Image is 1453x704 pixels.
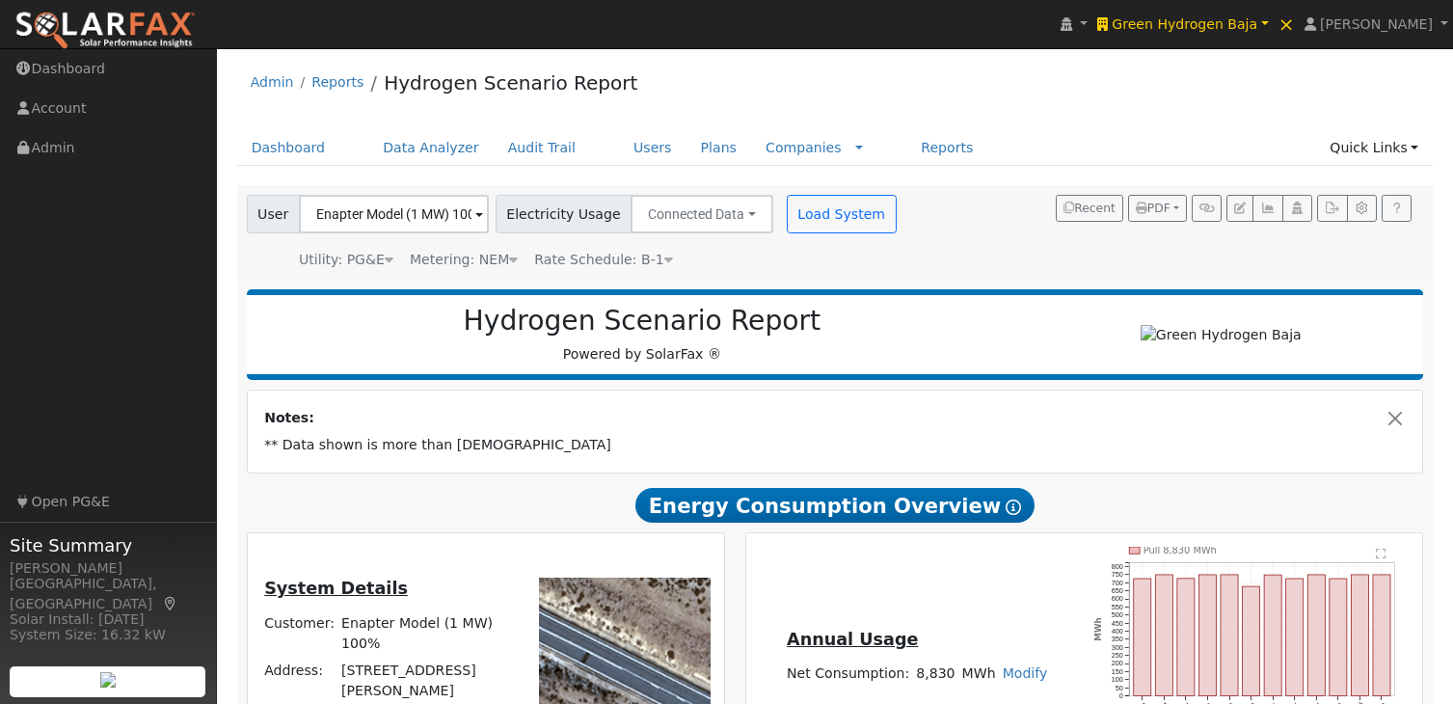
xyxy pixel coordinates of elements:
a: Users [619,130,686,166]
a: Plans [686,130,751,166]
u: Annual Usage [787,630,918,649]
td: Enapter Model (1 MW) 100% [338,609,515,657]
rect: onclick="" [1286,579,1304,696]
text: 150 [1112,667,1123,676]
text: MWh [1094,618,1104,641]
div: [PERSON_NAME] [10,558,206,579]
button: Login As [1282,195,1312,222]
div: Powered by SolarFax ® [256,305,1029,365]
span: Green Hydrogen Baja [1112,16,1257,32]
button: Close [1386,408,1406,428]
a: Map [162,596,179,611]
text: 300 [1112,643,1123,652]
text: 100 [1112,676,1123,685]
span: User [247,195,300,233]
div: [GEOGRAPHIC_DATA], [GEOGRAPHIC_DATA] [10,574,206,614]
a: Help Link [1382,195,1412,222]
rect: onclick="" [1243,587,1260,696]
u: System Details [264,579,408,598]
input: Select a User [299,195,489,233]
text: 200 [1112,660,1123,668]
td: ** Data shown is more than [DEMOGRAPHIC_DATA] [261,432,1410,459]
i: Show Help [1006,500,1021,515]
button: Settings [1347,195,1377,222]
button: PDF [1128,195,1187,222]
a: Audit Trail [494,130,590,166]
text: Pull 8,830 MWh [1144,546,1217,556]
rect: onclick="" [1373,575,1390,696]
text: 450 [1112,619,1123,628]
text: 500 [1112,611,1123,620]
button: Edit User [1226,195,1253,222]
text: 0 [1119,691,1123,700]
a: Data Analyzer [368,130,494,166]
text: 50 [1116,684,1123,692]
rect: onclick="" [1177,579,1195,696]
text: 600 [1112,595,1123,604]
button: Multi-Series Graph [1252,195,1282,222]
text: 800 [1112,562,1123,571]
td: MWh [958,661,999,688]
a: Reports [311,74,363,90]
text: 700 [1112,579,1123,587]
span: Site Summary [10,532,206,558]
div: Solar Install: [DATE] [10,609,206,630]
img: SolarFax [14,11,196,51]
td: Net Consumption: [784,661,913,688]
a: Hydrogen Scenario Report [384,71,637,95]
rect: onclick="" [1156,575,1173,696]
h2: Hydrogen Scenario Report [266,305,1018,338]
td: [STREET_ADDRESS][PERSON_NAME] [338,657,515,704]
span: Alias: None [534,252,672,267]
a: Admin [251,74,294,90]
a: Quick Links [1315,130,1433,166]
button: Load System [787,195,897,233]
button: Connected Data [631,195,773,233]
img: retrieve [100,672,116,688]
text: 750 [1112,571,1123,580]
td: Address: [261,657,338,704]
span: Energy Consumption Overview [635,488,1035,523]
rect: onclick="" [1221,575,1238,696]
button: Generate Report Link [1192,195,1222,222]
rect: onclick="" [1134,579,1151,696]
text: 550 [1112,603,1123,611]
text:  [1376,548,1386,559]
td: Customer: [261,609,338,657]
text: 250 [1112,651,1123,660]
strong: Notes: [264,410,314,425]
rect: onclick="" [1264,576,1281,696]
td: 8,830 [913,661,958,688]
button: Export Interval Data [1317,195,1347,222]
a: Reports [906,130,987,166]
text: 350 [1112,636,1123,644]
rect: onclick="" [1199,575,1217,696]
rect: onclick="" [1352,575,1369,696]
div: Utility: PG&E [299,250,393,270]
rect: onclick="" [1330,579,1347,696]
img: Green Hydrogen Baja [1141,325,1302,345]
div: Metering: NEM [410,250,518,270]
span: PDF [1136,202,1170,215]
a: Modify [1003,665,1048,681]
a: Dashboard [237,130,340,166]
a: Companies [766,140,842,155]
span: [PERSON_NAME] [1320,16,1433,32]
div: System Size: 16.32 kW [10,625,206,645]
button: Recent [1056,195,1123,222]
rect: onclick="" [1308,575,1326,696]
text: 650 [1112,586,1123,595]
text: 400 [1112,627,1123,636]
span: × [1278,13,1295,36]
span: Electricity Usage [496,195,632,233]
